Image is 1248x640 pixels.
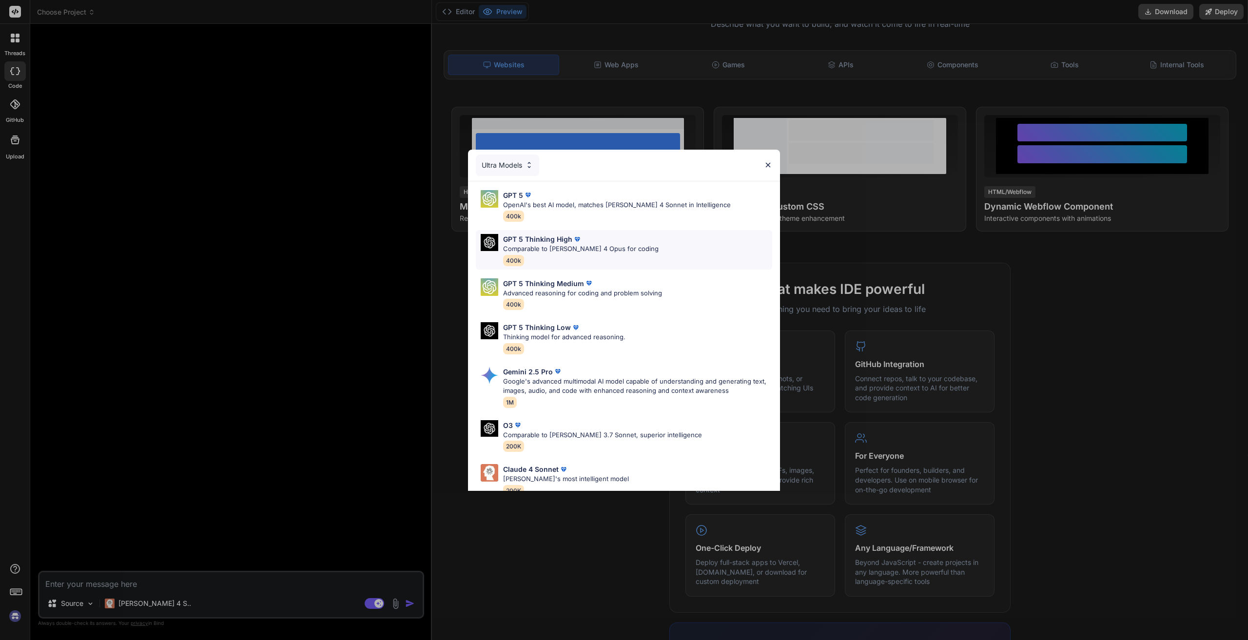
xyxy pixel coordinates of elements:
img: Pick Models [481,234,498,251]
p: Comparable to [PERSON_NAME] 4 Opus for coding [503,244,659,254]
img: premium [584,278,594,288]
img: Pick Models [481,420,498,437]
p: Advanced reasoning for coding and problem solving [503,289,662,298]
span: 400k [503,211,524,222]
img: Pick Models [481,190,498,208]
p: GPT 5 Thinking High [503,234,572,244]
img: premium [513,420,523,430]
p: Google's advanced multimodal AI model capable of understanding and generating text, images, audio... [503,377,772,396]
span: 400k [503,255,524,266]
img: premium [523,190,533,200]
p: GPT 5 [503,190,523,200]
img: Pick Models [481,322,498,339]
img: close [764,161,772,169]
p: GPT 5 Thinking Medium [503,278,584,289]
p: Comparable to [PERSON_NAME] 3.7 Sonnet, superior intelligence [503,430,702,440]
p: GPT 5 Thinking Low [503,322,571,332]
img: Pick Models [481,367,498,384]
span: 200K [503,441,524,452]
p: [PERSON_NAME]'s most intelligent model [503,474,629,484]
span: 400k [503,343,524,354]
p: OpenAI's best AI model, matches [PERSON_NAME] 4 Sonnet in Intelligence [503,200,731,210]
p: Gemini 2.5 Pro [503,367,553,377]
img: Pick Models [481,278,498,296]
span: 400k [503,299,524,310]
p: Claude 4 Sonnet [503,464,559,474]
img: premium [559,465,568,474]
img: premium [571,323,581,332]
div: Ultra Models [476,155,539,176]
p: O3 [503,420,513,430]
span: 1M [503,397,517,408]
img: Pick Models [481,464,498,482]
span: 200K [503,485,524,496]
img: Pick Models [525,161,533,169]
img: premium [572,234,582,244]
p: Thinking model for advanced reasoning. [503,332,625,342]
img: premium [553,367,563,376]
